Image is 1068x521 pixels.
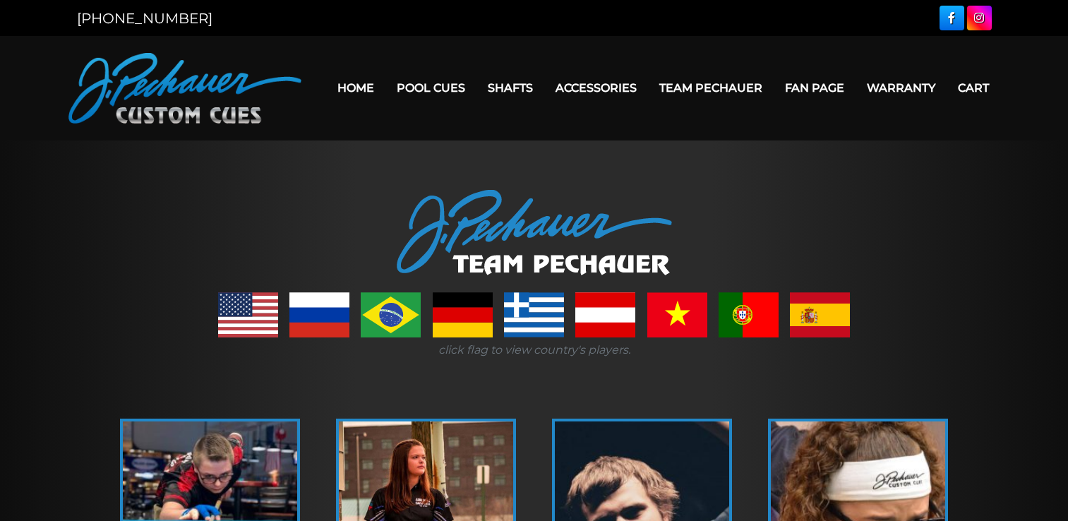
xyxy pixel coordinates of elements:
i: click flag to view country's players. [438,343,630,357]
a: Warranty [856,70,947,106]
a: Pool Cues [385,70,476,106]
img: Pechauer Custom Cues [68,53,301,124]
a: Accessories [544,70,648,106]
a: Team Pechauer [648,70,774,106]
a: Home [326,70,385,106]
a: Fan Page [774,70,856,106]
a: Cart [947,70,1000,106]
a: Shafts [476,70,544,106]
a: [PHONE_NUMBER] [77,10,212,27]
